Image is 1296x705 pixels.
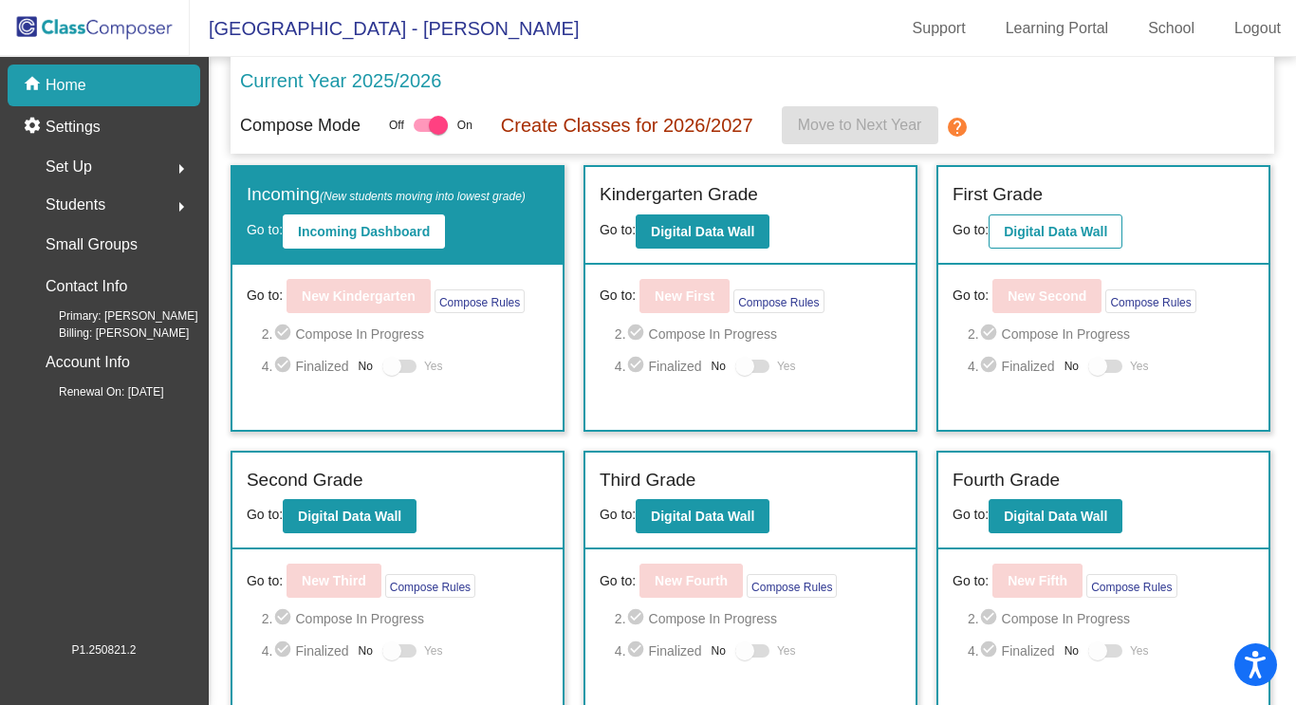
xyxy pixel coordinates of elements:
label: Kindergarten Grade [600,181,758,209]
label: Fourth Grade [953,467,1060,494]
span: Go to: [953,222,989,237]
span: No [359,358,373,375]
p: Home [46,74,86,97]
span: Go to: [600,507,636,522]
span: Primary: [PERSON_NAME] [28,307,198,325]
mat-icon: check_circle [626,355,649,378]
label: Second Grade [247,467,363,494]
span: (New students moving into lowest grade) [320,190,526,203]
button: New Kindergarten [287,279,431,313]
button: Digital Data Wall [283,499,417,533]
p: Contact Info [46,273,127,300]
span: Go to: [600,286,636,306]
button: Compose Rules [1086,574,1176,598]
button: Compose Rules [747,574,837,598]
b: New First [655,288,714,304]
span: Yes [1130,355,1149,378]
mat-icon: check_circle [979,355,1002,378]
b: New Kindergarten [302,288,416,304]
span: Yes [424,355,443,378]
b: New Fifth [1008,573,1067,588]
label: First Grade [953,181,1043,209]
mat-icon: check_circle [979,640,1002,662]
mat-icon: check_circle [626,323,649,345]
span: Go to: [953,571,989,591]
button: New First [639,279,730,313]
button: Digital Data Wall [636,214,769,249]
button: Digital Data Wall [636,499,769,533]
span: 4. Finalized [968,640,1055,662]
span: No [359,642,373,659]
span: 4. Finalized [615,355,702,378]
span: Off [389,117,404,134]
button: Digital Data Wall [989,499,1122,533]
p: Account Info [46,349,130,376]
span: Renewal On: [DATE] [28,383,163,400]
span: 4. Finalized [262,640,349,662]
label: Third Grade [600,467,695,494]
b: New Second [1008,288,1086,304]
a: Logout [1219,13,1296,44]
b: New Fourth [655,573,728,588]
button: New Third [287,564,381,598]
button: Digital Data Wall [989,214,1122,249]
mat-icon: arrow_right [170,195,193,218]
span: Yes [1130,640,1149,662]
b: Digital Data Wall [651,224,754,239]
mat-icon: check_circle [626,607,649,630]
b: New Third [302,573,366,588]
span: No [1065,358,1079,375]
span: 2. Compose In Progress [968,607,1254,630]
mat-icon: help [946,116,969,139]
span: Go to: [953,507,989,522]
button: Compose Rules [435,289,525,313]
mat-icon: check_circle [273,355,296,378]
mat-icon: check_circle [273,323,296,345]
span: No [712,642,726,659]
button: New Fourth [639,564,743,598]
span: Go to: [953,286,989,306]
mat-icon: settings [23,116,46,139]
span: Go to: [600,571,636,591]
button: Move to Next Year [782,106,938,144]
a: School [1133,13,1210,44]
span: On [457,117,472,134]
span: Go to: [247,507,283,522]
p: Create Classes for 2026/2027 [501,111,753,139]
p: Compose Mode [240,113,361,139]
span: Go to: [247,286,283,306]
span: No [1065,642,1079,659]
mat-icon: check_circle [273,607,296,630]
span: Move to Next Year [798,117,922,133]
span: 2. Compose In Progress [615,323,901,345]
b: Digital Data Wall [298,509,401,524]
span: Yes [777,640,796,662]
mat-icon: check_circle [979,607,1002,630]
span: Go to: [247,571,283,591]
span: 2. Compose In Progress [968,323,1254,345]
b: Incoming Dashboard [298,224,430,239]
span: 2. Compose In Progress [615,607,901,630]
span: Go to: [247,222,283,237]
span: 4. Finalized [615,640,702,662]
b: Digital Data Wall [1004,224,1107,239]
label: Incoming [247,181,526,209]
span: 2. Compose In Progress [262,607,548,630]
span: No [712,358,726,375]
mat-icon: check_circle [979,323,1002,345]
span: Go to: [600,222,636,237]
span: Yes [777,355,796,378]
a: Learning Portal [991,13,1124,44]
span: Yes [424,640,443,662]
button: Compose Rules [733,289,824,313]
span: Billing: [PERSON_NAME] [28,325,189,342]
mat-icon: arrow_right [170,158,193,180]
mat-icon: home [23,74,46,97]
a: Support [898,13,981,44]
button: Incoming Dashboard [283,214,445,249]
button: New Fifth [992,564,1083,598]
button: Compose Rules [1105,289,1195,313]
button: New Second [992,279,1102,313]
b: Digital Data Wall [651,509,754,524]
span: 4. Finalized [968,355,1055,378]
